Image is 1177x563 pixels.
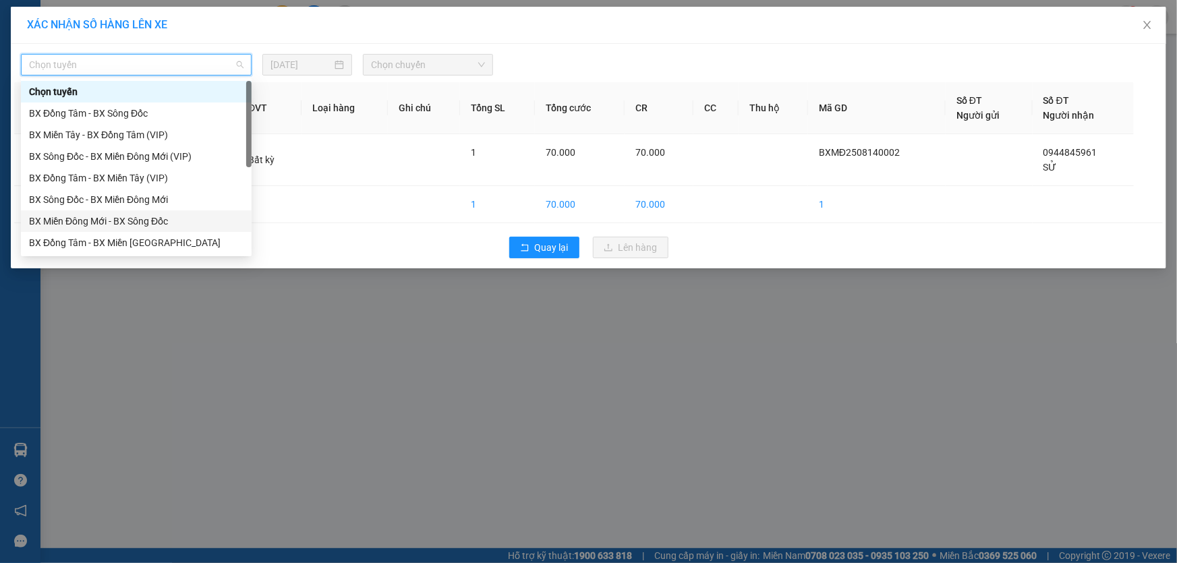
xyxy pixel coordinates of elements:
[21,189,252,210] div: BX Sông Đốc - BX Miền Đông Mới
[535,82,625,134] th: Tổng cước
[471,147,476,158] span: 1
[21,167,252,189] div: BX Đồng Tâm - BX Miền Tây (VIP)
[270,57,332,72] input: 14/08/2025
[509,237,579,258] button: rollbackQuay lại
[29,235,243,250] div: BX Đồng Tâm - BX Miền [GEOGRAPHIC_DATA]
[460,186,535,223] td: 1
[93,90,103,99] span: environment
[29,127,243,142] div: BX Miền Tây - BX Đồng Tâm (VIP)
[693,82,739,134] th: CC
[21,102,252,124] div: BX Đồng Tâm - BX Sông Đốc
[520,243,529,254] span: rollback
[535,240,569,255] span: Quay lại
[29,171,243,185] div: BX Đồng Tâm - BX Miền Tây (VIP)
[14,134,67,186] td: 1
[546,147,575,158] span: 70.000
[29,149,243,164] div: BX Sông Đốc - BX Miền Đông Mới (VIP)
[29,55,243,75] span: Chọn tuyến
[739,82,808,134] th: Thu hộ
[371,55,485,75] span: Chọn chuyến
[1043,95,1069,106] span: Số ĐT
[21,210,252,232] div: BX Miền Đông Mới - BX Sông Đốc
[956,110,1000,121] span: Người gửi
[1043,110,1095,121] span: Người nhận
[7,57,93,87] li: VP BX Miền Đông Mới
[29,192,243,207] div: BX Sông Đốc - BX Miền Đông Mới
[1142,20,1153,30] span: close
[625,186,693,223] td: 70.000
[21,81,252,102] div: Chọn tuyến
[460,82,535,134] th: Tổng SL
[956,95,982,106] span: Số ĐT
[388,82,460,134] th: Ghi chú
[1043,162,1057,173] span: SỬ
[237,82,302,134] th: ĐVT
[625,82,693,134] th: CR
[29,214,243,229] div: BX Miền Đông Mới - BX Sông Đốc
[21,146,252,167] div: BX Sông Đốc - BX Miền Đông Mới (VIP)
[1043,147,1097,158] span: 0944845961
[27,18,167,31] span: XÁC NHẬN SỐ HÀNG LÊN XE
[7,7,196,32] li: Xe Khách THẮNG
[14,82,67,134] th: STT
[1128,7,1166,45] button: Close
[819,147,900,158] span: BXMĐ2508140002
[29,106,243,121] div: BX Đồng Tâm - BX Sông Đốc
[237,134,302,186] td: Bất kỳ
[21,124,252,146] div: BX Miền Tây - BX Đồng Tâm (VIP)
[7,7,54,54] img: logo.jpg
[593,237,668,258] button: uploadLên hàng
[93,57,179,87] li: VP BX Đồng Tâm CM
[535,186,625,223] td: 70.000
[635,147,665,158] span: 70.000
[808,82,946,134] th: Mã GD
[29,84,243,99] div: Chọn tuyến
[302,82,387,134] th: Loại hàng
[21,232,252,254] div: BX Đồng Tâm - BX Miền Đông Mới
[808,186,946,223] td: 1
[93,89,173,129] b: 168 Quản Lộ Phụng Hiệp, Khóm 1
